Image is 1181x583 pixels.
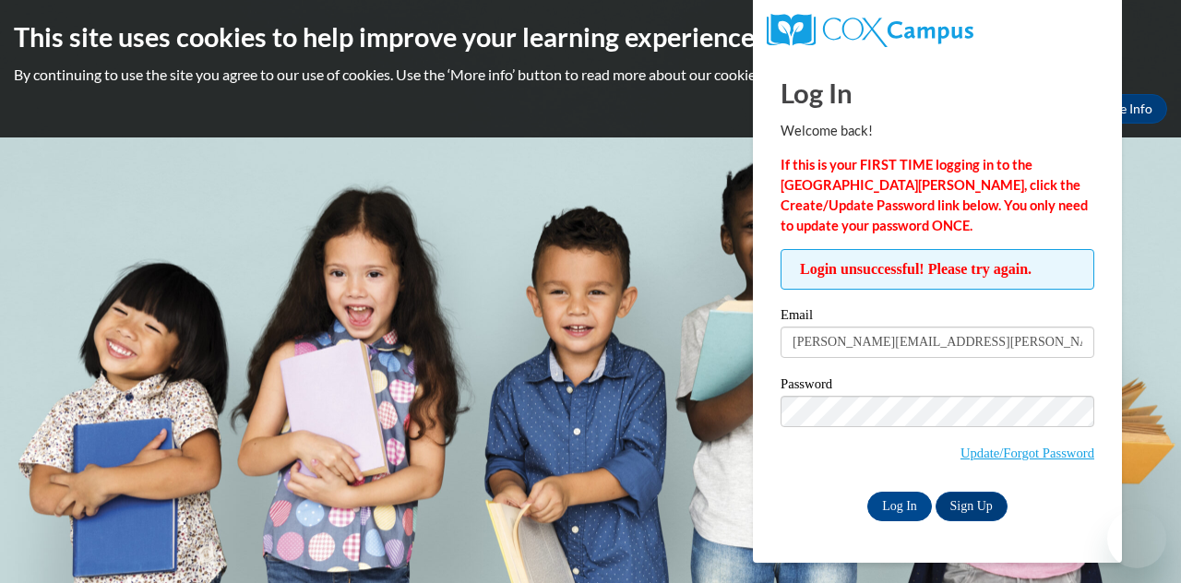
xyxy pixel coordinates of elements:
a: Sign Up [936,492,1008,521]
a: More Info [1080,94,1167,124]
h2: This site uses cookies to help improve your learning experience. [14,18,1167,55]
iframe: Button to launch messaging window [1107,509,1166,568]
label: Email [781,308,1094,327]
p: By continuing to use the site you agree to our use of cookies. Use the ‘More info’ button to read... [14,65,1167,85]
strong: If this is your FIRST TIME logging in to the [GEOGRAPHIC_DATA][PERSON_NAME], click the Create/Upd... [781,157,1088,233]
p: Welcome back! [781,121,1094,141]
img: COX Campus [767,14,973,47]
input: Log In [867,492,932,521]
h1: Log In [781,74,1094,112]
span: Login unsuccessful! Please try again. [781,249,1094,290]
label: Password [781,377,1094,396]
a: Update/Forgot Password [960,446,1094,460]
